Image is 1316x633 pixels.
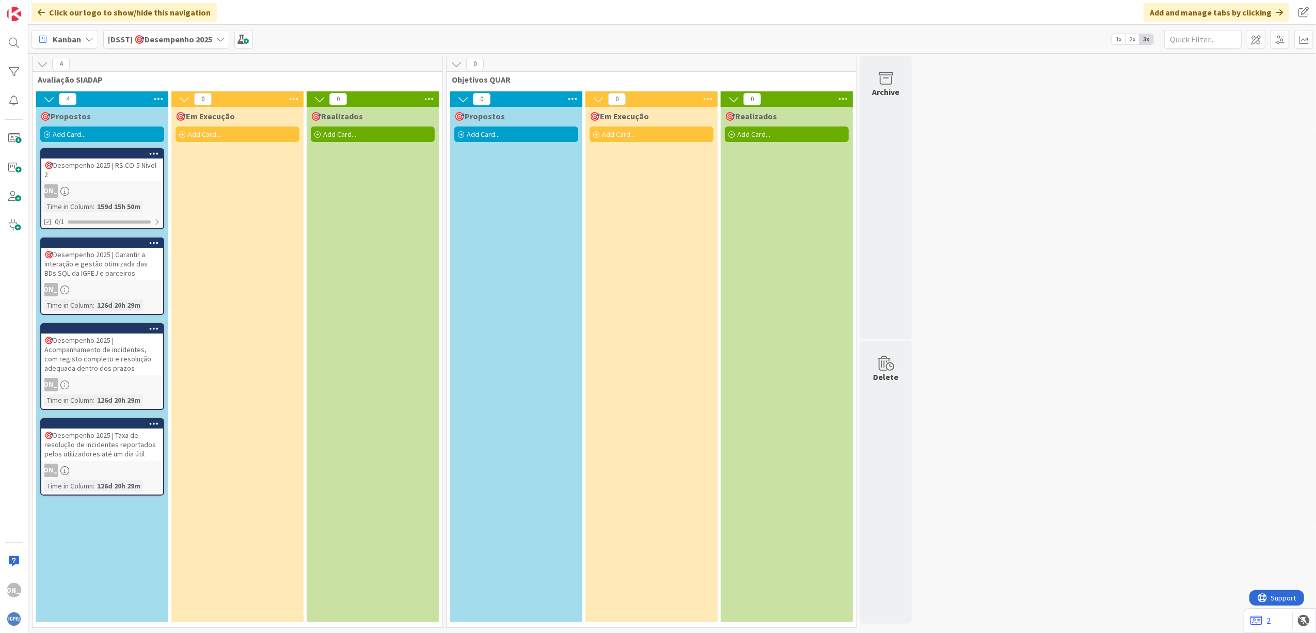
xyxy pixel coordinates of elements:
[1139,34,1153,44] span: 3x
[41,464,163,477] div: [PERSON_NAME]
[194,93,212,105] span: 0
[94,480,143,492] div: 126d 20h 29m
[94,394,143,406] div: 126d 20h 29m
[176,111,235,121] span: 🎯Em Execução
[466,58,484,70] span: 0
[41,324,163,375] div: 🎯Desempenho 2025 | Acompanhamento de incidentes, com registo completo e resolução adequada dentro...
[44,184,58,198] div: [PERSON_NAME]
[41,149,163,181] div: 🎯Desempenho 2025 | RS.CO-5 Nível 2
[1125,34,1139,44] span: 2x
[40,323,164,410] a: 🎯Desempenho 2025 | Acompanhamento de incidentes, com registo completo e resolução adequada dentro...
[31,3,217,22] div: Click our logo to show/hide this navigation
[40,238,164,315] a: 🎯Desempenho 2025 | Garantir a interação e gestão otimizada das BDs SQL da IGFEJ e parceiros[PERSO...
[725,111,777,121] span: 🎯Realizados
[44,464,58,477] div: [PERSON_NAME]
[44,480,93,492] div: Time in Column
[874,371,899,383] div: Delete
[1164,30,1242,49] input: Quick Filter...
[93,201,94,212] span: :
[40,111,91,121] span: 🎯Propostos
[44,299,93,311] div: Time in Column
[188,130,221,139] span: Add Card...
[608,93,626,105] span: 0
[7,583,21,597] div: [PERSON_NAME]
[590,111,649,121] span: 🎯Em Execução
[7,7,21,21] img: Visit kanbanzone.com
[108,34,212,44] b: [DSST] 🎯Desempenho 2025
[93,299,94,311] span: :
[44,394,93,406] div: Time in Column
[454,111,505,121] span: 🎯Propostos
[7,612,21,626] img: avatar
[41,283,163,296] div: [PERSON_NAME]
[743,93,761,105] span: 0
[93,394,94,406] span: :
[40,418,164,496] a: 🎯Desempenho 2025 | Taxa de resolução de incidentes reportados pelos utilizadores até um dia útil[...
[94,201,143,212] div: 159d 15h 50m
[41,429,163,461] div: 🎯Desempenho 2025 | Taxa de resolução de incidentes reportados pelos utilizadores até um dia útil
[41,184,163,198] div: [PERSON_NAME]
[94,299,143,311] div: 126d 20h 29m
[329,93,347,105] span: 0
[737,130,770,139] span: Add Card...
[1112,34,1125,44] span: 1x
[467,130,500,139] span: Add Card...
[41,239,163,280] div: 🎯Desempenho 2025 | Garantir a interação e gestão otimizada das BDs SQL da IGFEJ e parceiros
[323,130,356,139] span: Add Card...
[22,2,47,14] span: Support
[44,378,58,391] div: [PERSON_NAME]
[52,58,70,70] span: 4
[41,419,163,461] div: 🎯Desempenho 2025 | Taxa de resolução de incidentes reportados pelos utilizadores até um dia útil
[41,159,163,181] div: 🎯Desempenho 2025 | RS.CO-5 Nível 2
[873,86,900,98] div: Archive
[55,216,65,227] span: 0/1
[59,93,76,105] span: 4
[44,283,58,296] div: [PERSON_NAME]
[1144,3,1289,22] div: Add and manage tabs by clicking
[41,378,163,391] div: [PERSON_NAME]
[41,334,163,375] div: 🎯Desempenho 2025 | Acompanhamento de incidentes, com registo completo e resolução adequada dentro...
[40,148,164,229] a: 🎯Desempenho 2025 | RS.CO-5 Nível 2[PERSON_NAME]Time in Column:159d 15h 50m0/1
[53,33,81,45] span: Kanban
[311,111,363,121] span: 🎯Realizados
[38,74,430,85] span: Avaliação SIADAP
[41,248,163,280] div: 🎯Desempenho 2025 | Garantir a interação e gestão otimizada das BDs SQL da IGFEJ e parceiros
[452,74,844,85] span: Objetivos QUAR
[473,93,490,105] span: 0
[93,480,94,492] span: :
[44,201,93,212] div: Time in Column
[602,130,635,139] span: Add Card...
[1250,614,1271,627] a: 2
[53,130,86,139] span: Add Card...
